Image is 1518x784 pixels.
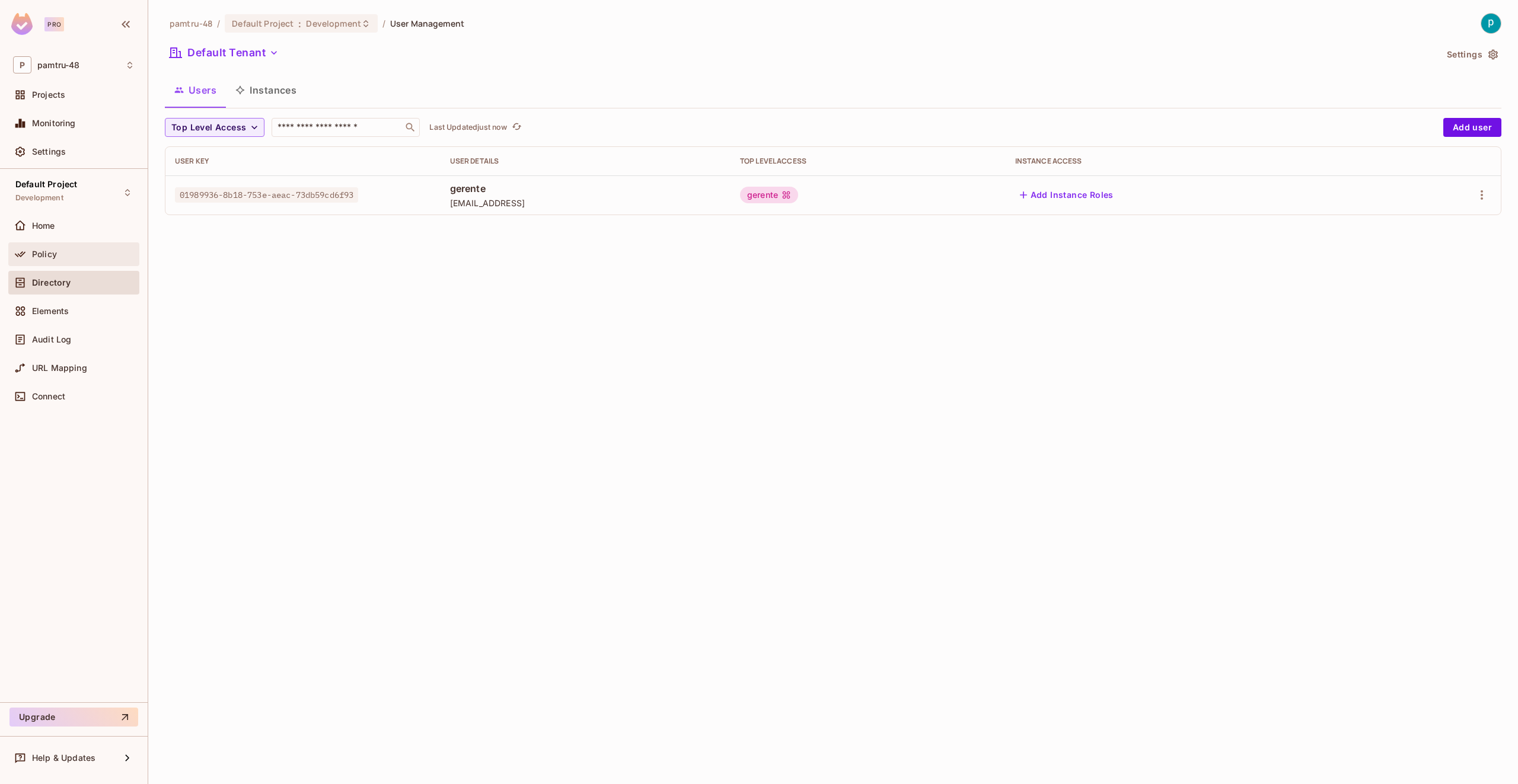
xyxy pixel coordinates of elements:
[175,187,358,203] span: 01989936-8b18-753e-aeac-73db59cd6f93
[298,19,302,28] span: :
[217,18,220,29] li: /
[507,120,524,135] span: Click to refresh data
[165,75,226,105] button: Users
[13,56,31,73] span: P
[1015,156,1374,166] div: Instance Access
[1443,118,1501,137] button: Add user
[32,363,87,373] span: URL Mapping
[450,182,721,195] span: gerente
[44,17,64,31] div: Pro
[306,18,361,29] span: Development
[9,708,138,727] button: Upgrade
[429,123,507,132] p: Last Updated just now
[740,156,996,166] div: Top Level Access
[232,18,294,29] span: Default Project
[32,306,69,316] span: Elements
[32,335,71,344] span: Audit Log
[450,156,721,166] div: User Details
[382,18,385,29] li: /
[11,13,33,35] img: SReyMgAAAABJRU5ErkJggg==
[165,118,264,137] button: Top Level Access
[32,392,65,401] span: Connect
[32,753,95,763] span: Help & Updates
[15,193,63,203] span: Development
[32,221,55,231] span: Home
[1442,45,1501,64] button: Settings
[32,119,76,128] span: Monitoring
[32,147,66,156] span: Settings
[175,156,431,166] div: User Key
[226,75,306,105] button: Instances
[1015,185,1118,204] button: Add Instance Roles
[740,187,798,203] div: gerente
[450,197,721,209] span: [EMAIL_ADDRESS]
[390,18,464,29] span: User Management
[1481,14,1501,33] img: pamtru
[165,43,283,62] button: Default Tenant
[170,18,212,29] span: the active workspace
[32,249,57,259] span: Policy
[32,90,65,100] span: Projects
[15,180,77,189] span: Default Project
[32,278,71,287] span: Directory
[509,120,524,135] button: refresh
[512,121,522,133] span: refresh
[171,120,246,135] span: Top Level Access
[37,60,79,70] span: Workspace: pamtru-48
